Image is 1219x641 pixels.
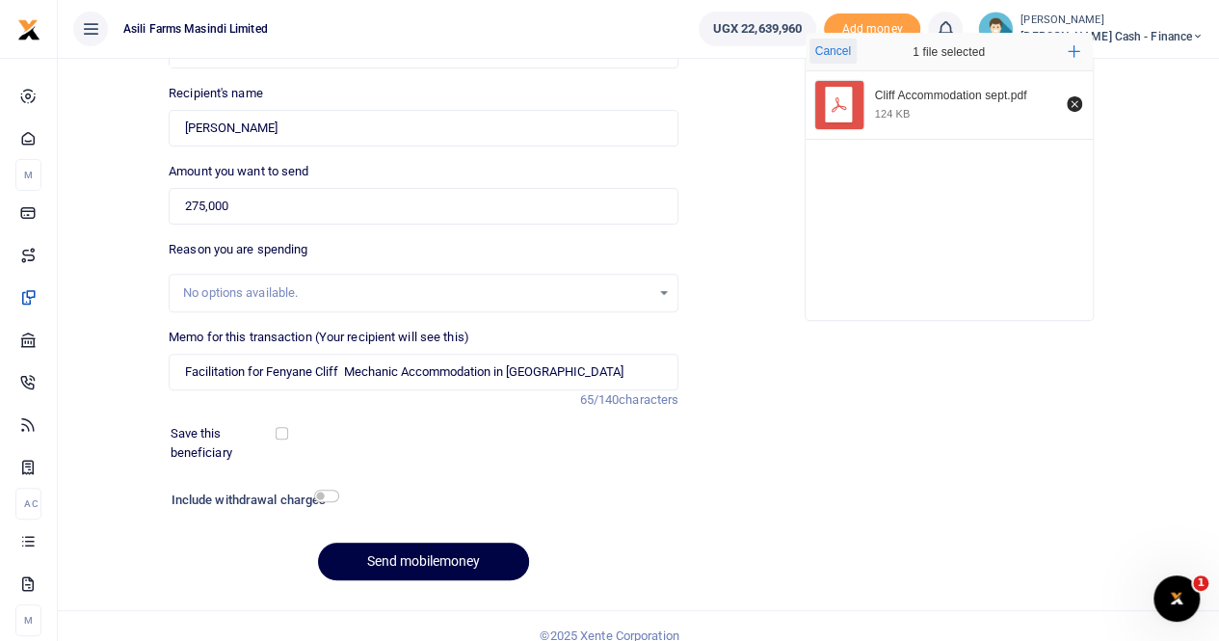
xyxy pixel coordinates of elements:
[1020,28,1204,45] span: [PERSON_NAME] Cash - Finance
[809,39,857,64] button: Cancel
[805,32,1094,321] div: File Uploader
[699,12,816,46] a: UGX 22,639,960
[1060,38,1088,66] button: Add more files
[978,12,1013,46] img: profile-user
[17,18,40,41] img: logo-small
[867,33,1031,71] div: 1 file selected
[169,188,678,225] input: UGX
[875,107,911,120] div: 124 KB
[1153,575,1200,622] iframe: Intercom live chat
[824,13,920,45] li: Toup your wallet
[169,328,469,347] label: Memo for this transaction (Your recipient will see this)
[713,19,802,39] span: UGX 22,639,960
[1020,13,1204,29] small: [PERSON_NAME]
[619,392,678,407] span: characters
[579,392,619,407] span: 65/140
[824,20,920,35] a: Add money
[318,543,529,580] button: Send mobilemoney
[875,89,1056,104] div: Cliff Accommodation sept.pdf
[15,159,41,191] li: M
[183,283,650,303] div: No options available.
[17,21,40,36] a: logo-small logo-large logo-large
[824,13,920,45] span: Add money
[116,20,276,38] span: Asili Farms Masindi Limited
[15,488,41,520] li: Ac
[1193,575,1208,591] span: 1
[169,84,263,103] label: Recipient's name
[1064,93,1085,115] button: Remove file
[169,240,307,259] label: Reason you are spending
[15,604,41,636] li: M
[169,110,678,147] input: Loading name...
[691,12,824,46] li: Wallet ballance
[172,493,331,508] h6: Include withdrawal charges
[169,354,678,390] input: Enter extra information
[978,12,1204,46] a: profile-user [PERSON_NAME] [PERSON_NAME] Cash - Finance
[171,424,279,462] label: Save this beneficiary
[169,162,308,181] label: Amount you want to send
